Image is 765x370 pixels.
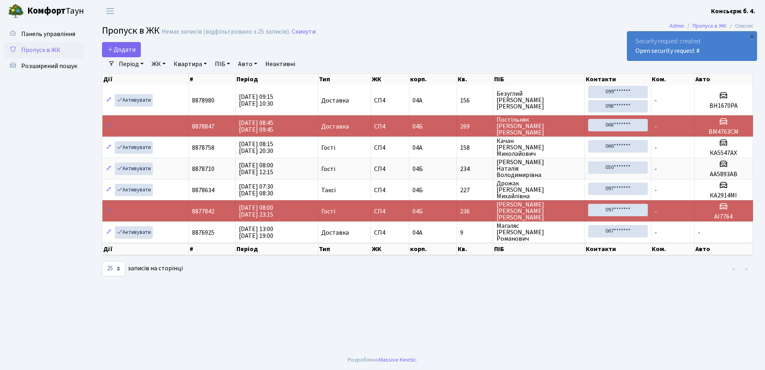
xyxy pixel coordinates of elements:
[457,74,493,85] th: Кв.
[27,4,84,18] span: Таун
[497,90,581,110] span: Безуглий [PERSON_NAME] [PERSON_NAME]
[102,42,141,57] a: Додати
[115,163,153,175] a: Активувати
[748,32,756,40] div: ×
[497,159,581,178] span: [PERSON_NAME] Наталія Володимирівна
[651,74,694,85] th: Ком.
[239,161,273,177] span: [DATE] 08:00 [DATE] 12:15
[262,57,298,71] a: Неактивні
[695,243,753,255] th: Авто
[413,207,423,216] span: 04Б
[239,203,273,219] span: [DATE] 08:00 [DATE] 23:15
[497,223,581,242] span: Магаляс [PERSON_NAME] Романович
[192,122,214,131] span: 8878847
[698,213,749,221] h5: AI7764
[493,243,585,255] th: ПІБ
[413,228,423,237] span: 04А
[4,26,84,42] a: Панель управління
[413,165,423,173] span: 04Б
[457,243,493,255] th: Кв.
[497,117,581,136] span: Постільняк [PERSON_NAME] [PERSON_NAME]
[321,97,349,104] span: Доставка
[170,57,210,71] a: Квартира
[460,123,490,130] span: 269
[413,143,423,152] span: 04А
[102,243,189,255] th: Дії
[239,119,273,134] span: [DATE] 08:45 [DATE] 09:45
[695,74,753,85] th: Авто
[235,57,260,71] a: Авто
[192,165,214,173] span: 8878710
[292,28,316,36] a: Скинути
[409,243,457,255] th: корп.
[655,165,657,173] span: -
[21,46,60,54] span: Пропуск в ЖК
[107,45,136,54] span: Додати
[460,187,490,193] span: 227
[655,228,657,237] span: -
[115,226,153,239] a: Активувати
[627,32,757,60] div: Security request created
[4,58,84,74] a: Розширений пошук
[413,96,423,105] span: 04А
[698,128,749,136] h5: ВМ4763СМ
[321,166,335,172] span: Гості
[239,225,273,240] span: [DATE] 13:00 [DATE] 19:00
[698,102,749,110] h5: BH1670PA
[655,143,657,152] span: -
[348,356,417,364] div: Розроблено .
[413,122,423,131] span: 04Б
[321,187,336,193] span: Таксі
[371,74,409,85] th: ЖК
[711,7,755,16] b: Консьєрж б. 4.
[102,24,160,38] span: Пропуск в ЖК
[379,356,416,364] a: Massive Kinetic
[460,97,490,104] span: 156
[236,74,318,85] th: Період
[321,208,335,215] span: Гості
[497,201,581,221] span: [PERSON_NAME] [PERSON_NAME] [PERSON_NAME]
[192,207,214,216] span: 8877842
[318,243,371,255] th: Тип
[102,261,183,276] label: записів на сторінці
[318,74,371,85] th: Тип
[460,166,490,172] span: 234
[493,74,585,85] th: ПІБ
[321,145,335,151] span: Гості
[321,123,349,130] span: Доставка
[497,180,581,199] span: Дрожак [PERSON_NAME] Михайлівна
[148,57,169,71] a: ЖК
[585,243,651,255] th: Контакти
[374,123,406,130] span: СП4
[192,228,214,237] span: 8876925
[374,97,406,104] span: СП4
[374,229,406,236] span: СП4
[585,74,651,85] th: Контакти
[212,57,233,71] a: ПІБ
[655,186,657,195] span: -
[698,192,749,199] h5: КА2914МІ
[239,140,273,155] span: [DATE] 08:15 [DATE] 20:30
[115,94,153,107] a: Активувати
[698,228,700,237] span: -
[497,138,581,157] span: Качан [PERSON_NAME] Миколайович
[115,141,153,154] a: Активувати
[4,42,84,58] a: Пропуск в ЖК
[374,166,406,172] span: СП4
[460,208,490,215] span: 236
[409,74,457,85] th: корп.
[655,96,657,105] span: -
[239,182,273,198] span: [DATE] 07:30 [DATE] 08:30
[102,261,125,276] select: записів на сторінці
[116,57,147,71] a: Період
[460,145,490,151] span: 158
[321,229,349,236] span: Доставка
[236,243,318,255] th: Період
[635,46,700,55] a: Open security request #
[21,62,77,70] span: Розширений пошук
[651,243,694,255] th: Ком.
[374,187,406,193] span: СП4
[460,229,490,236] span: 9
[374,208,406,215] span: СП4
[27,4,66,17] b: Комфорт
